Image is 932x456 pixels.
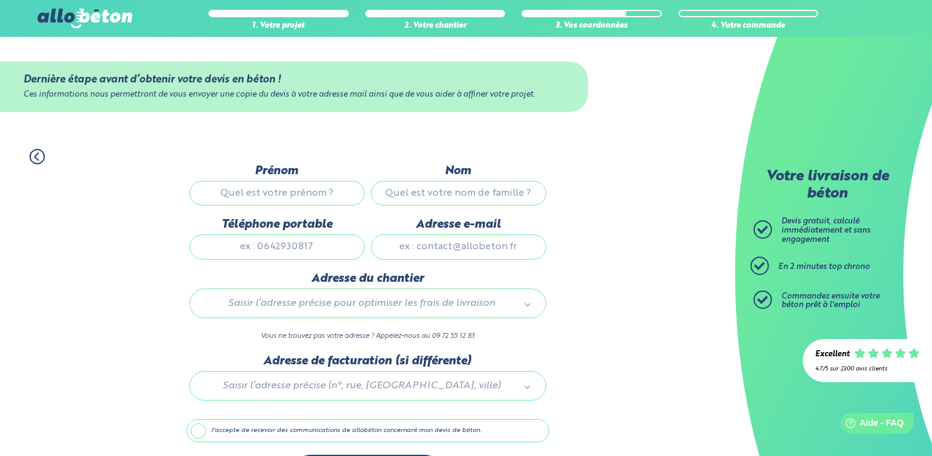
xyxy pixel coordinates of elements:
[822,408,918,442] iframe: Help widget launcher
[209,22,349,31] div: 1. Votre projet
[815,366,920,372] div: 4.7/5 sur 2300 avis clients
[186,419,549,442] label: J'accepte de recevoir des communications de allobéton concernant mon devis de béton.
[189,330,546,342] p: Vous ne trouvez pas votre adresse ? Appelez-nous au 09 72 55 12 83
[23,74,565,86] div: Dernière étape avant d’obtenir votre devis en béton !
[207,295,517,311] span: Saisir l’adresse précise pour optimiser les frais de livraison
[365,22,506,31] div: 2. Votre chantier
[38,9,132,28] img: allobéton
[189,218,365,231] label: Téléphone portable
[371,164,546,178] label: Nom
[189,234,365,259] input: ex : 0642930817
[371,234,546,259] input: ex : contact@allobeton.fr
[781,292,880,310] span: Commandez ensuite votre béton prêt à l'emploi
[189,181,365,206] input: Quel est votre prénom ?
[781,217,870,243] span: Devis gratuit, calculé immédiatement et sans engagement
[189,164,365,178] label: Prénom
[23,90,565,100] div: Ces informations nous permettront de vous envoyer une copie du devis à votre adresse mail ainsi q...
[202,295,533,311] a: Saisir l’adresse précise pour optimiser les frais de livraison
[371,218,546,231] label: Adresse e-mail
[815,350,850,359] div: Excellent
[757,169,898,202] p: Votre livraison de béton
[522,22,662,31] div: 3. Vos coordonnées
[679,22,819,31] div: 4. Votre commande
[189,272,546,286] label: Adresse du chantier
[371,181,546,206] input: Quel est votre nom de famille ?
[778,263,870,271] span: En 2 minutes top chrono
